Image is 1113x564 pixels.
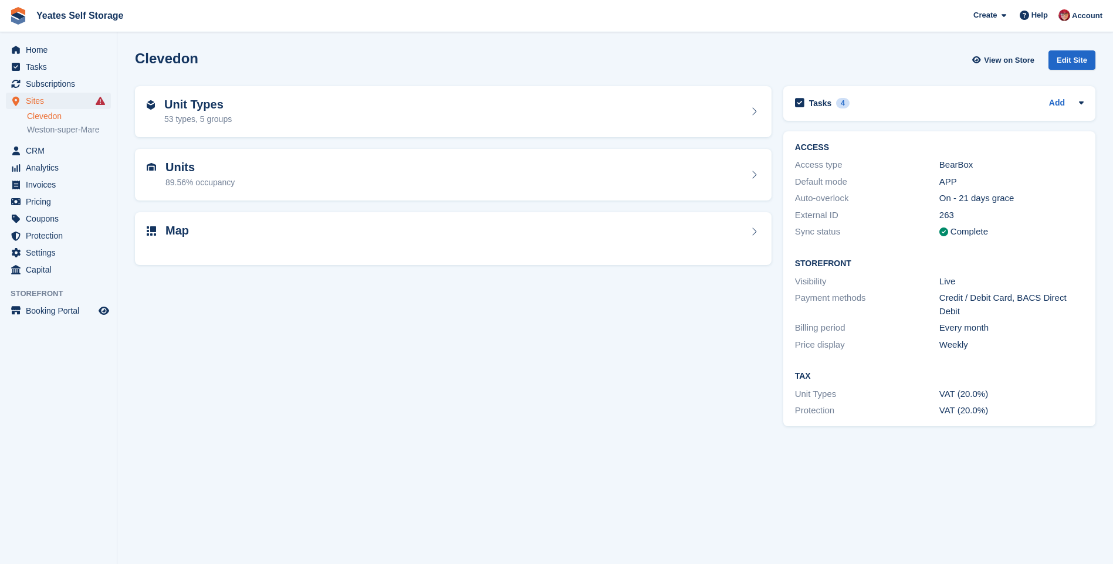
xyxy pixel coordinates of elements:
span: Storefront [11,288,117,300]
h2: Map [165,224,189,237]
div: APP [939,175,1084,189]
i: Smart entry sync failures have occurred [96,96,105,106]
span: Settings [26,244,96,261]
a: menu [6,76,111,92]
div: Access type [795,158,939,172]
h2: Tasks [809,98,832,108]
div: Payment methods [795,291,939,318]
div: Default mode [795,175,939,189]
img: stora-icon-8386f47178a22dfd0bd8f6a31ec36ba5ce8667c1dd55bd0f319d3a0aa187defe.svg [9,7,27,25]
span: Analytics [26,159,96,176]
span: Account [1072,10,1102,22]
a: menu [6,142,111,159]
div: 263 [939,209,1084,222]
span: Tasks [26,59,96,75]
h2: Tax [795,372,1084,381]
div: 4 [836,98,850,108]
div: Protection [795,404,939,417]
span: View on Store [984,55,1034,66]
div: 89.56% occupancy [165,176,235,189]
a: menu [6,176,111,193]
a: Clevedon [27,111,111,122]
img: unit-type-icn-2b2737a686de81e16bb02015468b77c625bbabd49415b5ef34ead5e3b44a266d.svg [147,100,155,110]
a: Units 89.56% occupancy [135,149,772,201]
div: Credit / Debit Card, BACS Direct Debit [939,291,1084,318]
a: menu [6,261,111,278]
div: Sync status [795,225,939,239]
a: menu [6,159,111,176]
h2: Clevedon [135,50,198,66]
span: Subscriptions [26,76,96,92]
a: menu [6,303,111,319]
div: External ID [795,209,939,222]
div: Auto-overlock [795,192,939,205]
span: Home [26,42,96,58]
div: Billing period [795,321,939,335]
span: Capital [26,261,96,278]
div: Price display [795,338,939,352]
h2: Storefront [795,259,1084,269]
a: menu [6,193,111,210]
span: Protection [26,227,96,244]
div: On - 21 days grace [939,192,1084,205]
img: Wendie Tanner [1058,9,1070,21]
div: Visibility [795,275,939,288]
a: menu [6,210,111,227]
a: Edit Site [1048,50,1095,74]
div: Every month [939,321,1084,335]
div: VAT (20.0%) [939,388,1084,401]
a: View on Store [970,50,1039,70]
a: Weston-super-Mare [27,124,111,135]
a: menu [6,59,111,75]
a: menu [6,93,111,109]
div: BearBox [939,158,1084,172]
span: CRM [26,142,96,159]
span: Invoices [26,176,96,193]
span: Sites [26,93,96,109]
div: Live [939,275,1084,288]
a: menu [6,227,111,244]
span: Coupons [26,210,96,227]
span: Create [973,9,997,21]
a: Add [1049,97,1065,110]
a: Preview store [97,304,111,318]
span: Pricing [26,193,96,210]
div: Edit Site [1048,50,1095,70]
h2: Unit Types [164,98,232,111]
div: 53 types, 5 groups [164,113,232,125]
h2: Units [165,161,235,174]
div: Complete [950,225,988,239]
a: Unit Types 53 types, 5 groups [135,86,772,138]
div: Unit Types [795,388,939,401]
a: Yeates Self Storage [32,6,128,25]
div: Weekly [939,338,1084,352]
a: Map [135,212,772,266]
div: VAT (20.0%) [939,404,1084,417]
img: unit-icn-7be61d7bf1b0ce9d3e12c5938cc71ed9869f7b940bace4675aadf7bd6d80202e.svg [147,163,156,171]
h2: ACCESS [795,143,1084,152]
a: menu [6,42,111,58]
span: Booking Portal [26,303,96,319]
span: Help [1031,9,1048,21]
img: map-icn-33ee37083ee616e46c38cad1a60f524a97daa1e2b2c8c0bc3eb3415660979fc1.svg [147,226,156,236]
a: menu [6,244,111,261]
